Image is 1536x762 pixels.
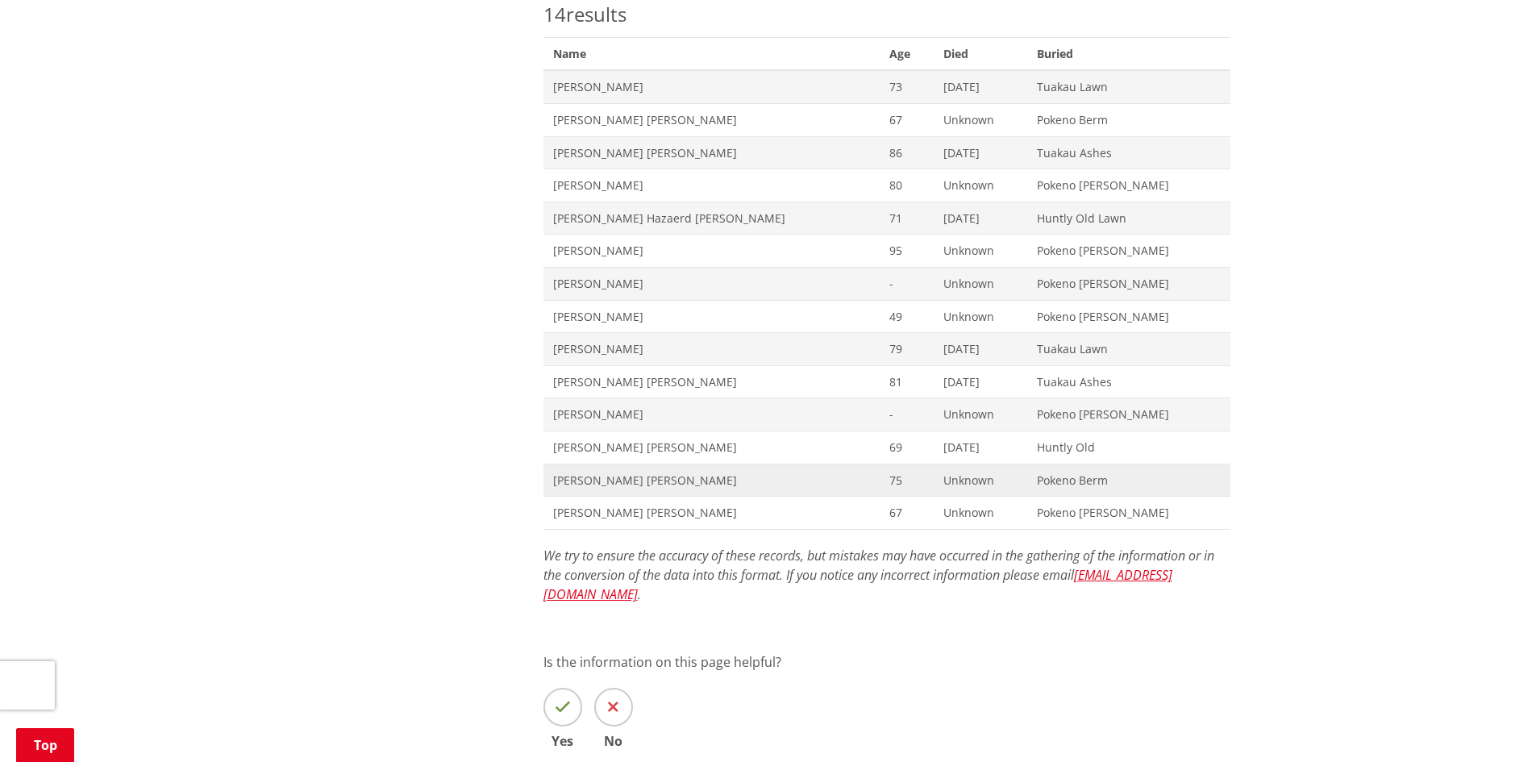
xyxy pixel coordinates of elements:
span: [PERSON_NAME] [PERSON_NAME] [553,145,870,161]
a: [PERSON_NAME] 49 Unknown Pokeno [PERSON_NAME] [543,300,1230,333]
span: Unknown [943,243,1018,259]
span: 81 [889,374,924,390]
p: Is the information on this page helpful? [543,652,1230,672]
span: No [594,735,633,747]
span: Tuakau Ashes [1037,145,1220,161]
a: [PERSON_NAME] 73 [DATE] Tuakau Lawn [543,70,1230,103]
a: [PERSON_NAME] [PERSON_NAME] 67 Unknown Pokeno [PERSON_NAME] [543,497,1230,530]
span: Tuakau Lawn [1037,79,1220,95]
span: Pokeno [PERSON_NAME] [1037,243,1220,259]
span: [DATE] [943,79,1018,95]
a: [EMAIL_ADDRESS][DOMAIN_NAME] [543,566,1172,603]
span: [PERSON_NAME] [553,309,870,325]
span: [PERSON_NAME] [553,276,870,292]
span: Tuakau Ashes [1037,374,1220,390]
span: Yes [543,735,582,747]
span: Unknown [943,473,1018,489]
span: Huntly Old [1037,439,1220,456]
span: Buried [1027,37,1230,70]
span: Pokeno [PERSON_NAME] [1037,406,1220,423]
a: [PERSON_NAME] - Unknown Pokeno [PERSON_NAME] [543,398,1230,431]
span: [PERSON_NAME] [PERSON_NAME] [553,439,870,456]
span: 49 [889,309,924,325]
span: 75 [889,473,924,489]
span: [PERSON_NAME] [553,406,870,423]
span: [PERSON_NAME] [PERSON_NAME] [553,505,870,521]
span: Unknown [943,309,1018,325]
a: [PERSON_NAME] [PERSON_NAME] 86 [DATE] Tuakau Ashes [543,136,1230,169]
span: 80 [889,177,924,194]
span: Pokeno Berm [1037,112,1220,128]
span: [PERSON_NAME] [553,341,870,357]
a: [PERSON_NAME] 80 Unknown Pokeno [PERSON_NAME] [543,169,1230,202]
span: - [889,276,924,292]
em: We try to ensure the accuracy of these records, but mistakes may have occurred in the gathering o... [543,547,1214,603]
a: [PERSON_NAME] [PERSON_NAME] 67 Unknown Pokeno Berm [543,103,1230,136]
a: [PERSON_NAME] [PERSON_NAME] 81 [DATE] Tuakau Ashes [543,365,1230,398]
span: [PERSON_NAME] [PERSON_NAME] [553,112,870,128]
a: Top [16,728,74,762]
span: Name [543,37,880,70]
span: Pokeno [PERSON_NAME] [1037,276,1220,292]
span: Unknown [943,406,1018,423]
span: 71 [889,210,924,227]
span: Died [934,37,1027,70]
span: 86 [889,145,924,161]
span: 95 [889,243,924,259]
span: 67 [889,112,924,128]
span: 67 [889,505,924,521]
span: Unknown [943,177,1018,194]
span: [DATE] [943,374,1018,390]
span: [DATE] [943,439,1018,456]
span: Pokeno [PERSON_NAME] [1037,505,1220,521]
span: [PERSON_NAME] [PERSON_NAME] [553,473,870,489]
a: [PERSON_NAME] Hazaerd [PERSON_NAME] 71 [DATE] Huntly Old Lawn [543,202,1230,235]
span: [PERSON_NAME] [553,243,870,259]
a: [PERSON_NAME] 79 [DATE] Tuakau Lawn [543,333,1230,366]
span: 69 [889,439,924,456]
span: Pokeno [PERSON_NAME] [1037,177,1220,194]
span: Unknown [943,505,1018,521]
span: [DATE] [943,145,1018,161]
span: Pokeno Berm [1037,473,1220,489]
a: [PERSON_NAME] [PERSON_NAME] 75 Unknown Pokeno Berm [543,464,1230,497]
span: [PERSON_NAME] [553,177,870,194]
span: 73 [889,79,924,95]
span: Unknown [943,276,1018,292]
span: Pokeno [PERSON_NAME] [1037,309,1220,325]
span: Tuakau Lawn [1037,341,1220,357]
span: Unknown [943,112,1018,128]
span: [DATE] [943,210,1018,227]
span: [PERSON_NAME] [553,79,870,95]
span: 14 [543,1,566,27]
a: [PERSON_NAME] [PERSON_NAME] 69 [DATE] Huntly Old [543,431,1230,464]
span: [PERSON_NAME] Hazaerd [PERSON_NAME] [553,210,870,227]
span: Huntly Old Lawn [1037,210,1220,227]
iframe: Messenger Launcher [1462,694,1520,752]
span: Age [880,37,934,70]
span: [PERSON_NAME] [PERSON_NAME] [553,374,870,390]
span: [DATE] [943,341,1018,357]
a: [PERSON_NAME] 95 Unknown Pokeno [PERSON_NAME] [543,235,1230,268]
span: - [889,406,924,423]
a: [PERSON_NAME] - Unknown Pokeno [PERSON_NAME] [543,267,1230,300]
span: 79 [889,341,924,357]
